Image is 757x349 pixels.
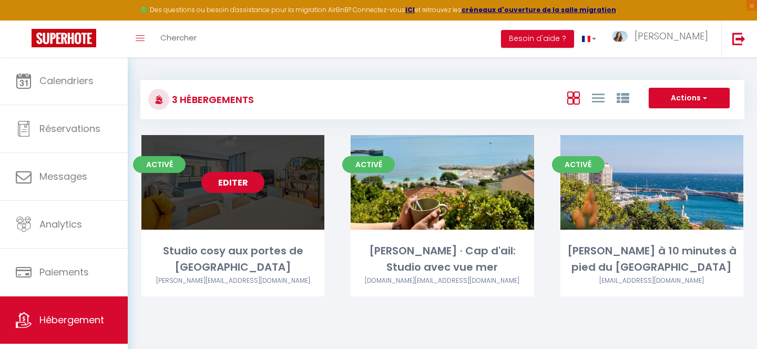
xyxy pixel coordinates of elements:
[152,20,204,57] a: Chercher
[560,243,743,276] div: [PERSON_NAME] à 10 minutes à pied du [GEOGRAPHIC_DATA]
[592,89,605,106] a: Vue en Liste
[405,5,415,14] a: ICI
[39,218,82,231] span: Analytics
[32,29,96,47] img: Super Booking
[160,32,197,43] span: Chercher
[201,172,264,193] a: Editer
[39,265,89,279] span: Paiements
[462,5,616,14] a: créneaux d'ouverture de la salle migration
[8,4,40,36] button: Ouvrir le widget de chat LiveChat
[612,31,628,42] img: ...
[604,20,721,57] a: ... [PERSON_NAME]
[617,89,629,106] a: Vue par Groupe
[39,170,87,183] span: Messages
[141,243,324,276] div: Studio cosy aux portes de [GEOGRAPHIC_DATA]
[39,122,100,135] span: Réservations
[635,29,708,43] span: [PERSON_NAME]
[552,156,605,173] span: Activé
[39,313,104,326] span: Hébergement
[351,243,534,276] div: [PERSON_NAME] · Cap d'ail: Studio avec vue mer
[342,156,395,173] span: Activé
[39,74,94,87] span: Calendriers
[141,276,324,286] div: Airbnb
[560,276,743,286] div: Airbnb
[169,88,254,111] h3: 3 Hébergements
[133,156,186,173] span: Activé
[732,32,745,45] img: logout
[351,276,534,286] div: Airbnb
[567,89,580,106] a: Vue en Box
[501,30,574,48] button: Besoin d'aide ?
[649,88,730,109] button: Actions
